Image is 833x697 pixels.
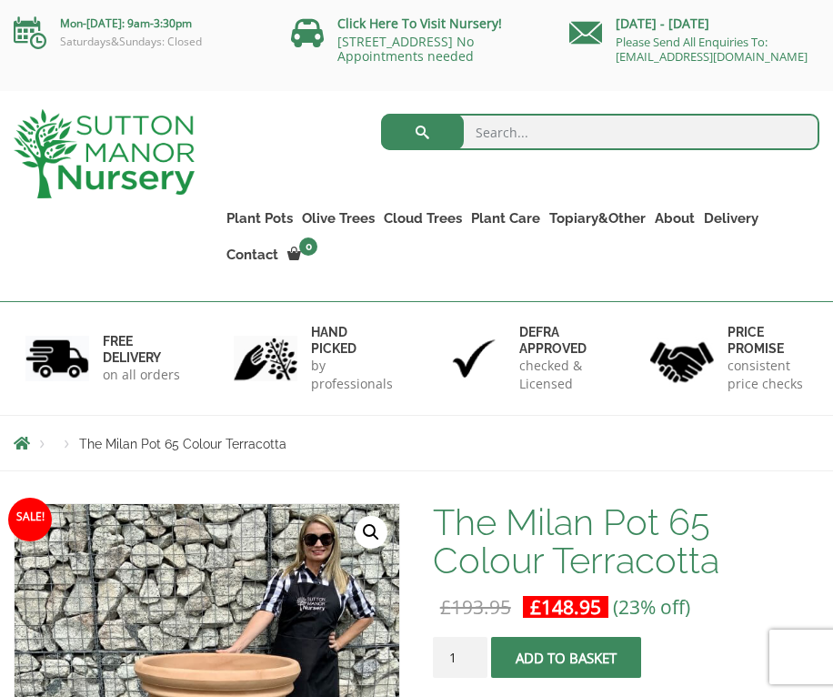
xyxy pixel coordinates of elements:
bdi: 148.95 [530,594,601,620]
h6: Defra approved [519,324,599,357]
a: Cloud Trees [379,206,467,231]
p: Saturdays&Sundays: Closed [14,35,264,49]
a: Topiary&Other [545,206,650,231]
span: 0 [299,237,317,256]
img: 3.jpg [442,336,506,382]
span: £ [440,594,451,620]
a: Click Here To Visit Nursery! [337,15,502,32]
h6: hand picked [311,324,393,357]
bdi: 193.95 [440,594,511,620]
a: Olive Trees [297,206,379,231]
img: 4.jpg [650,330,714,386]
span: Sale! [8,498,52,541]
a: View full-screen image gallery [355,516,387,549]
span: £ [530,594,541,620]
nav: Breadcrumbs [14,436,819,450]
h6: Price promise [728,324,808,357]
h6: FREE DELIVERY [103,333,183,366]
p: [DATE] - [DATE] [569,13,819,35]
span: The Milan Pot 65 Colour Terracotta [79,437,286,451]
span: (23% off) [613,594,690,620]
a: Contact [222,242,283,268]
a: Plant Pots [222,206,297,231]
input: Search... [381,114,819,150]
a: Plant Care [467,206,545,231]
p: consistent price checks [728,357,808,393]
input: Product quantity [433,637,487,678]
h1: The Milan Pot 65 Colour Terracotta [433,503,819,580]
a: [STREET_ADDRESS] No Appointments needed [337,33,474,65]
a: Please Send All Enquiries To: [EMAIL_ADDRESS][DOMAIN_NAME] [616,34,808,65]
p: on all orders [103,366,183,384]
p: Mon-[DATE]: 9am-3:30pm [14,13,264,35]
p: by professionals [311,357,393,393]
a: 0 [283,242,323,268]
a: Delivery [699,206,763,231]
a: About [650,206,699,231]
button: Add to basket [491,637,641,678]
p: checked & Licensed [519,357,599,393]
img: logo [14,109,195,198]
img: 1.jpg [25,336,89,382]
img: 2.jpg [234,336,297,382]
